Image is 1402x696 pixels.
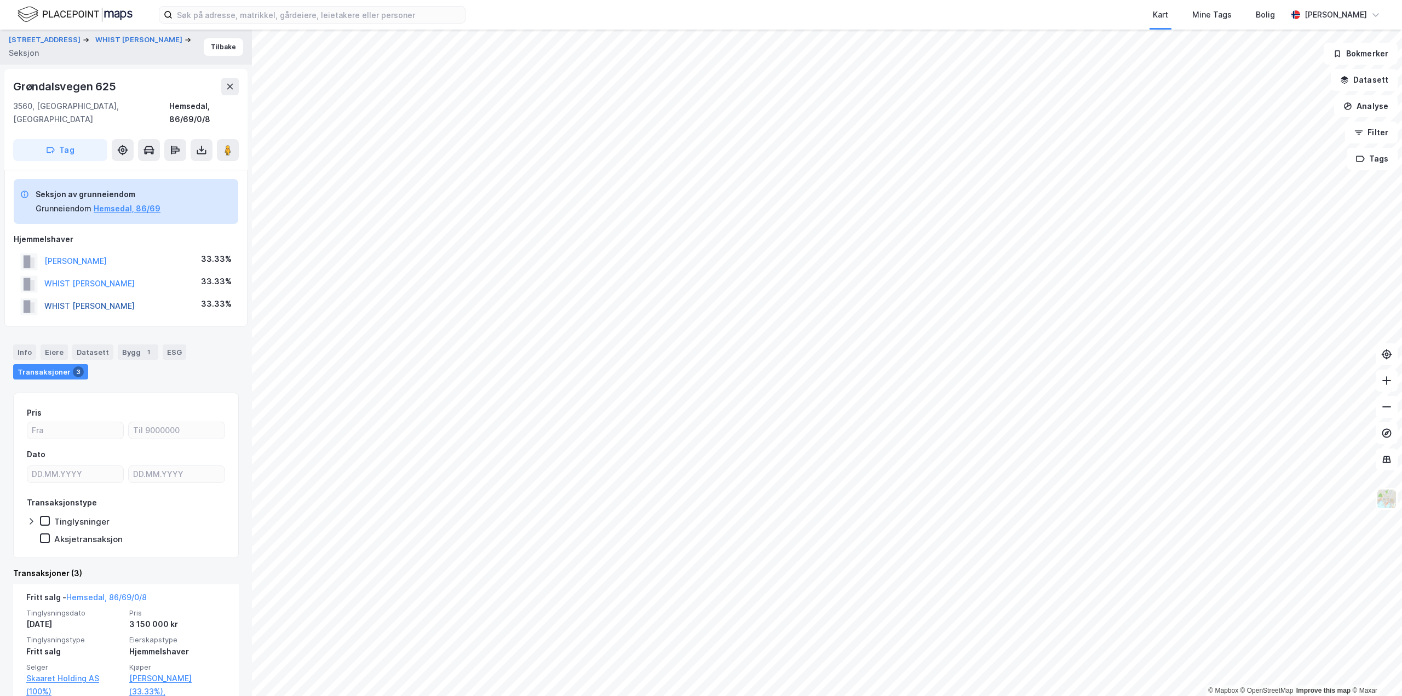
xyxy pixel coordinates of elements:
iframe: Chat Widget [1347,643,1402,696]
span: Tinglysningsdato [26,608,123,618]
div: 33.33% [201,297,232,310]
div: Bolig [1256,8,1275,21]
div: Eiere [41,344,68,360]
a: Mapbox [1208,687,1238,694]
div: Hjemmelshaver [14,233,238,246]
button: Tags [1347,148,1398,170]
input: Til 9000000 [129,422,225,439]
div: Pris [27,406,42,419]
div: Seksjon [9,47,39,60]
a: OpenStreetMap [1240,687,1294,694]
button: Analyse [1334,95,1398,117]
div: Mine Tags [1192,8,1232,21]
div: 33.33% [201,252,232,266]
div: 33.33% [201,275,232,288]
button: Hemsedal, 86/69 [94,202,160,215]
div: Hjemmelshaver [129,645,226,658]
button: Filter [1345,122,1398,143]
button: Datasett [1331,69,1398,91]
div: 3560, [GEOGRAPHIC_DATA], [GEOGRAPHIC_DATA] [13,100,169,126]
div: Info [13,344,36,360]
div: Aksjetransaksjon [54,534,123,544]
div: Fritt salg [26,645,123,658]
span: Selger [26,663,123,672]
div: Transaksjoner [13,364,88,379]
input: Fra [27,422,123,439]
div: Bygg [118,344,158,360]
div: Kart [1153,8,1168,21]
button: WHIST [PERSON_NAME] [95,34,185,45]
button: Tag [13,139,107,161]
div: Grunneiendom [36,202,91,215]
div: 1 [143,347,154,358]
div: Fritt salg - [26,591,147,608]
button: Bokmerker [1324,43,1398,65]
div: [DATE] [26,618,123,631]
span: Kjøper [129,663,226,672]
div: Transaksjoner (3) [13,567,239,580]
button: Tilbake [204,38,243,56]
a: Hemsedal, 86/69/0/8 [66,593,147,602]
input: Søk på adresse, matrikkel, gårdeiere, leietakere eller personer [173,7,465,23]
div: [PERSON_NAME] [1305,8,1367,21]
span: Eierskapstype [129,635,226,645]
div: Tinglysninger [54,516,110,527]
div: Dato [27,448,45,461]
div: Datasett [72,344,113,360]
img: Z [1376,488,1397,509]
div: Seksjon av grunneiendom [36,188,160,201]
span: Tinglysningstype [26,635,123,645]
div: 3 [73,366,84,377]
div: Grøndalsvegen 625 [13,78,118,95]
span: Pris [129,608,226,618]
div: ESG [163,344,186,360]
input: DD.MM.YYYY [27,466,123,482]
div: 3 150 000 kr [129,618,226,631]
div: Transaksjonstype [27,496,97,509]
input: DD.MM.YYYY [129,466,225,482]
a: Improve this map [1296,687,1351,694]
div: Hemsedal, 86/69/0/8 [169,100,239,126]
img: logo.f888ab2527a4732fd821a326f86c7f29.svg [18,5,133,24]
button: [STREET_ADDRESS] [9,34,83,45]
